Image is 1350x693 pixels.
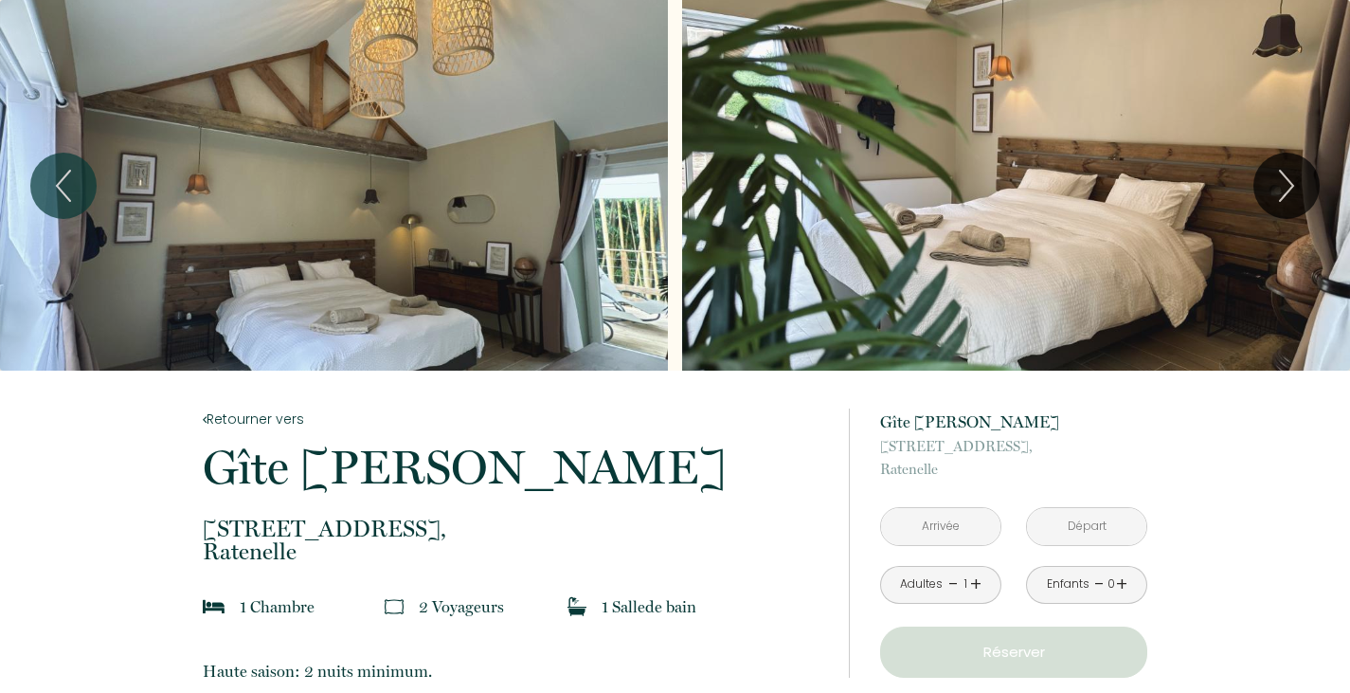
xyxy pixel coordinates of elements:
[203,518,824,540] span: [STREET_ADDRESS],
[880,435,1147,481] p: Ratenelle
[203,444,824,491] p: Gîte [PERSON_NAME]
[900,575,943,593] div: Adultes
[203,518,824,563] p: Ratenelle
[1094,570,1105,599] a: -
[203,409,824,429] a: Retourner vers
[30,153,97,219] button: Previous
[948,570,959,599] a: -
[1047,575,1089,593] div: Enfants
[887,641,1141,664] p: Réserver
[880,435,1147,458] span: [STREET_ADDRESS],
[970,570,981,599] a: +
[240,593,315,620] p: 1 Chambre
[385,597,404,616] img: guests
[880,409,1147,435] p: Gîte [PERSON_NAME]
[497,597,504,616] span: s
[1027,508,1146,545] input: Départ
[203,658,824,684] p: Haute saison: 2 nuits minimum.
[1253,153,1320,219] button: Next
[602,593,696,620] p: 1 Salle de bain
[880,627,1147,678] button: Réserver
[961,575,970,593] div: 1
[1116,570,1127,599] a: +
[419,593,504,620] p: 2 Voyageur
[881,508,1000,545] input: Arrivée
[1107,575,1116,593] div: 0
